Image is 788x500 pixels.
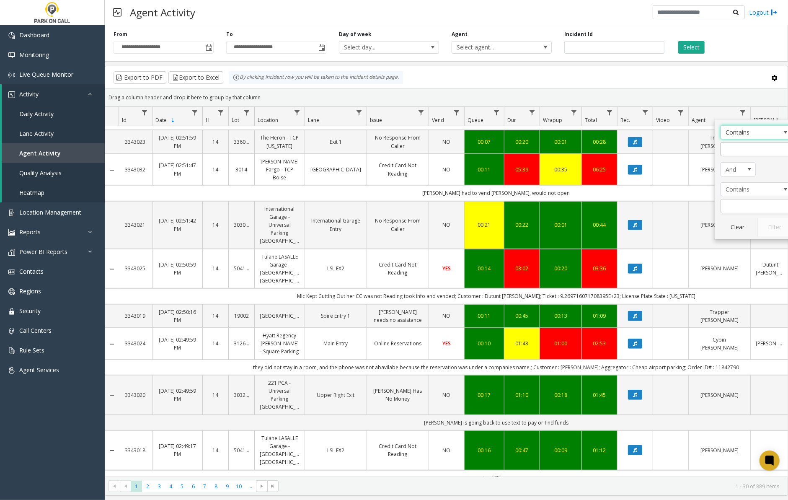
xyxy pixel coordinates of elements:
[310,138,362,146] a: Exit 1
[124,221,147,229] a: 3343021
[491,107,502,118] a: Queue Filter Menu
[339,41,419,53] span: Select day...
[585,117,597,124] span: Total
[258,483,265,490] span: Go to the next page
[468,117,483,124] span: Queue
[470,138,499,146] a: 00:07
[545,339,576,347] div: 01:00
[470,221,499,229] div: 00:21
[310,391,362,399] a: Upper Right Exit
[545,138,576,146] a: 00:01
[114,71,166,84] button: Export to PDF
[310,446,362,454] a: LSL EX2
[234,312,249,320] a: 19002
[158,217,197,233] a: [DATE] 02:51:42 PM
[587,446,612,454] a: 01:12
[756,339,785,347] a: [PERSON_NAME]
[470,264,499,272] div: 00:14
[310,166,362,174] a: [GEOGRAPHIC_DATA]
[8,269,15,275] img: 'icon'
[2,163,105,183] a: Quality Analysis
[434,264,459,272] a: YES
[372,161,424,177] a: Credit Card Not Reading
[19,130,54,137] span: Lane Activity
[527,107,538,118] a: Dur Filter Menu
[509,166,535,174] a: 05:39
[470,166,499,174] div: 00:11
[8,347,15,354] img: 'icon'
[737,107,749,118] a: Agent Filter Menu
[8,91,15,98] img: 'icon'
[756,261,785,277] a: Dutunt [PERSON_NAME]
[19,267,44,275] span: Contacts
[372,308,424,324] a: [PERSON_NAME] needs no assistance
[234,166,249,174] a: 3014
[310,264,362,272] a: LSL EX2
[587,138,612,146] div: 00:28
[721,218,755,236] button: Clear
[308,117,319,124] span: Lane
[509,391,535,399] a: 01:10
[434,391,459,399] a: NO
[694,446,745,454] a: [PERSON_NAME]
[8,367,15,374] img: 'icon'
[208,312,223,320] a: 14
[8,288,15,295] img: 'icon'
[509,312,535,320] a: 00:45
[443,138,451,145] span: NO
[545,166,576,174] a: 00:35
[587,166,612,174] div: 06:25
[210,481,222,492] span: Page 8
[443,312,451,319] span: NO
[509,221,535,229] a: 00:22
[694,221,745,229] a: [PERSON_NAME]
[372,261,424,277] a: Credit Card Not Reading
[470,339,499,347] div: 00:10
[310,339,362,347] a: Main Entry
[587,264,612,272] div: 03:36
[587,221,612,229] a: 00:44
[142,481,153,492] span: Page 2
[442,265,451,272] span: YES
[234,339,249,347] a: 312606
[19,287,41,295] span: Regions
[8,328,15,334] img: 'icon'
[176,481,188,492] span: Page 5
[19,208,81,216] span: Location Management
[188,481,199,492] span: Page 6
[124,264,147,272] a: 3343025
[233,74,240,81] img: infoIcon.svg
[122,117,127,124] span: Id
[113,2,121,23] img: pageIcon
[545,391,576,399] a: 00:18
[620,117,630,124] span: Rec.
[126,2,199,23] h3: Agent Activity
[509,339,535,347] a: 01:43
[208,221,223,229] a: 14
[124,446,147,454] a: 3343018
[2,84,105,104] a: Activity
[470,446,499,454] div: 00:16
[372,134,424,150] a: No Response From Caller
[545,312,576,320] a: 00:13
[587,391,612,399] div: 01:45
[692,117,705,124] span: Agent
[105,447,119,454] a: Collapse Details
[19,110,54,118] span: Daily Activity
[354,107,365,118] a: Lane Filter Menu
[694,166,745,174] a: [PERSON_NAME]
[452,41,532,53] span: Select agent...
[139,107,150,118] a: Id Filter Menu
[260,158,300,182] a: [PERSON_NAME] Fargo - TCP Boise
[434,166,459,174] a: NO
[509,264,535,272] a: 03:02
[229,71,403,84] div: By clicking Incident row you will be taken to the incident details page.
[507,117,516,124] span: Dur
[771,8,778,17] img: logout
[656,117,670,124] span: Video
